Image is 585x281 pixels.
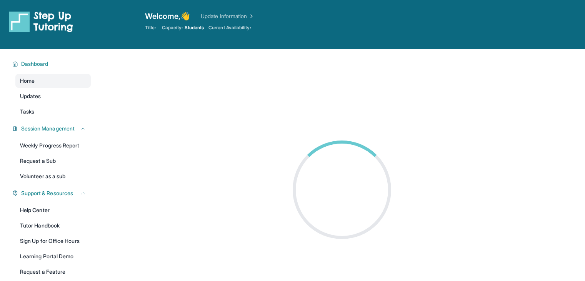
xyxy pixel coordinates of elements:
[201,12,255,20] a: Update Information
[162,25,183,31] span: Capacity:
[9,11,73,32] img: logo
[15,139,91,152] a: Weekly Progress Report
[15,105,91,119] a: Tasks
[208,25,251,31] span: Current Availability:
[15,249,91,263] a: Learning Portal Demo
[15,169,91,183] a: Volunteer as a sub
[15,203,91,217] a: Help Center
[18,125,86,132] button: Session Management
[15,89,91,103] a: Updates
[15,234,91,248] a: Sign Up for Office Hours
[145,25,156,31] span: Title:
[18,189,86,197] button: Support & Resources
[21,189,73,197] span: Support & Resources
[145,11,190,22] span: Welcome, 👋
[20,77,35,85] span: Home
[20,108,34,115] span: Tasks
[15,219,91,232] a: Tutor Handbook
[185,25,204,31] span: Students
[21,60,48,68] span: Dashboard
[15,154,91,168] a: Request a Sub
[15,74,91,88] a: Home
[247,12,255,20] img: Chevron Right
[15,265,91,279] a: Request a Feature
[18,60,86,68] button: Dashboard
[21,125,75,132] span: Session Management
[20,92,41,100] span: Updates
